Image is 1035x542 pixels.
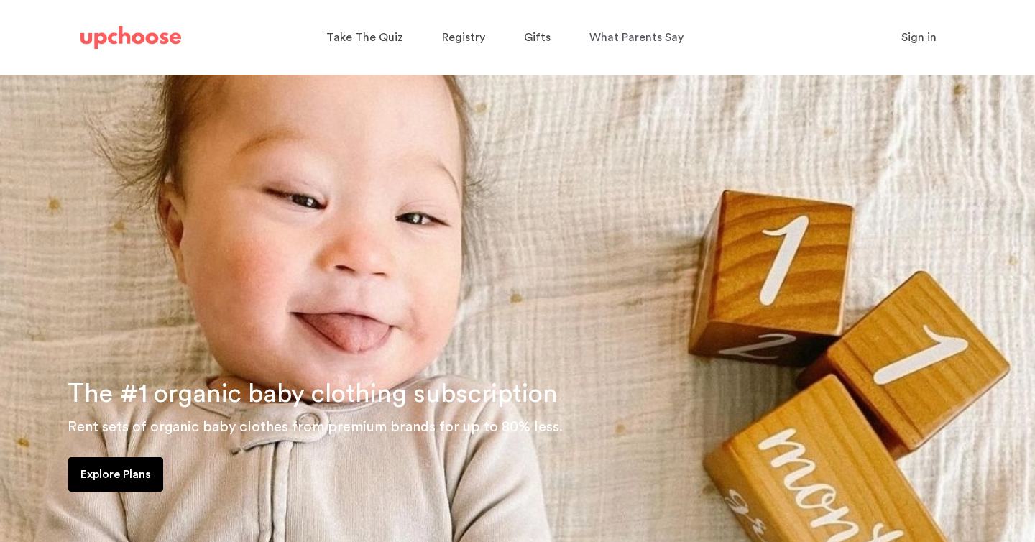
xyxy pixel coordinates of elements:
[68,415,1018,438] p: Rent sets of organic baby clothes from premium brands for up to 80% less.
[524,32,551,43] span: Gifts
[589,32,684,43] span: What Parents Say
[80,26,181,49] img: UpChoose
[68,381,558,407] span: The #1 organic baby clothing subscription
[68,457,163,492] a: Explore Plans
[80,466,151,483] p: Explore Plans
[883,23,954,52] button: Sign in
[80,23,181,52] a: UpChoose
[524,24,555,52] a: Gifts
[442,24,489,52] a: Registry
[589,24,688,52] a: What Parents Say
[442,32,485,43] span: Registry
[326,24,408,52] a: Take The Quiz
[901,32,937,43] span: Sign in
[326,32,403,43] span: Take The Quiz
